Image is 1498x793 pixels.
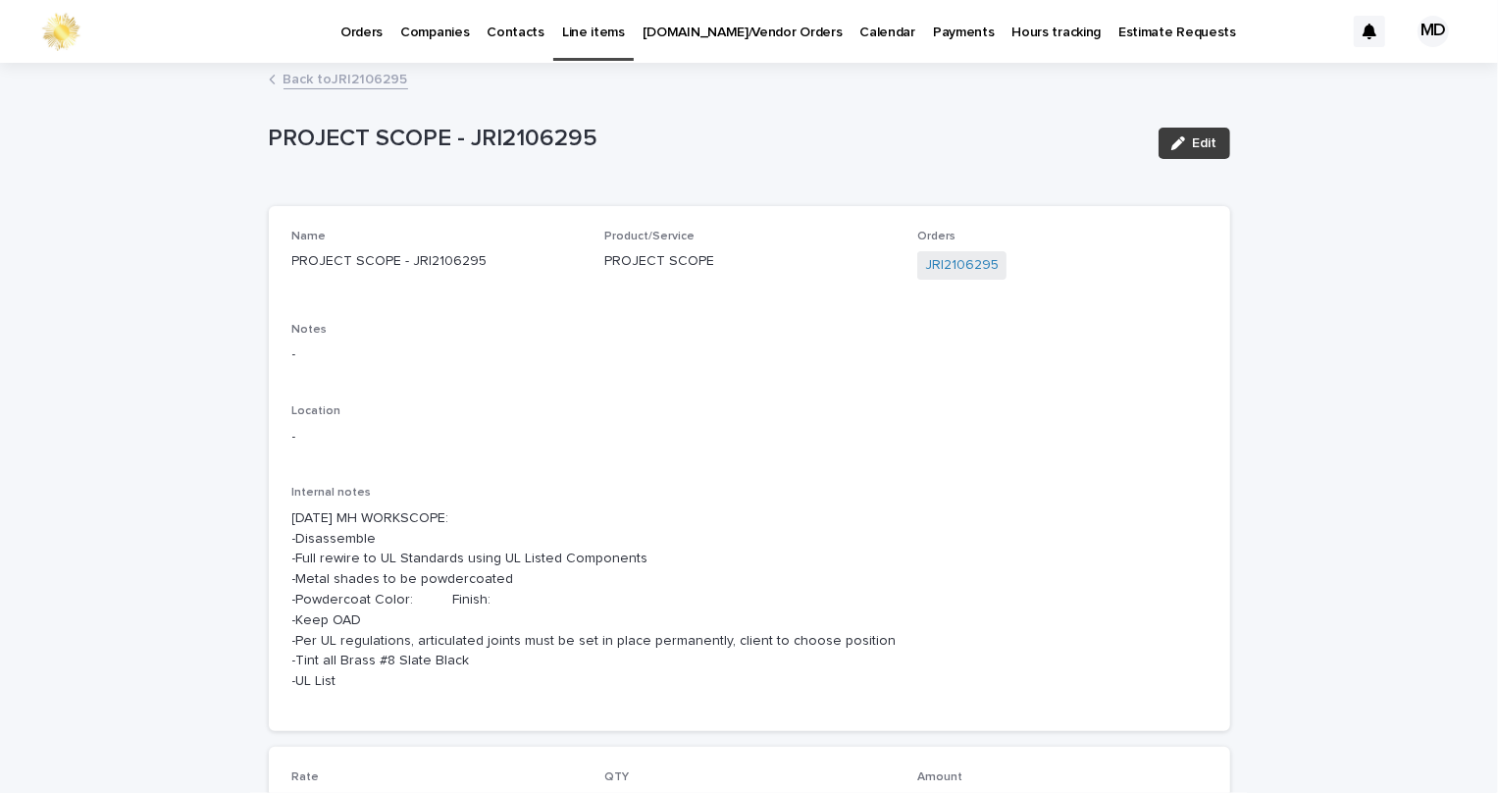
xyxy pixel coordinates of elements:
img: 0ffKfDbyRa2Iv8hnaAqg [39,12,82,51]
p: PROJECT SCOPE - JRI2106295 [269,125,1143,153]
p: - [292,344,1207,365]
a: JRI2106295 [925,255,999,276]
p: - [292,427,582,448]
a: Back toJRI2106295 [284,67,408,89]
span: Notes [292,324,328,336]
span: Product/Service [604,231,695,242]
div: MD [1418,16,1449,47]
button: Edit [1159,128,1230,159]
span: Orders [917,231,956,242]
span: Name [292,231,327,242]
span: QTY [604,771,629,783]
span: Rate [292,771,320,783]
span: Internal notes [292,487,372,499]
p: [DATE] MH WORKSCOPE: -Disassemble -Full rewire to UL Standards using UL Listed Components -Metal ... [292,508,1207,692]
span: Edit [1193,136,1217,150]
p: PROJECT SCOPE [604,251,894,272]
span: Location [292,405,341,417]
p: PROJECT SCOPE - JRI2106295 [292,251,582,272]
span: Amount [917,771,962,783]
